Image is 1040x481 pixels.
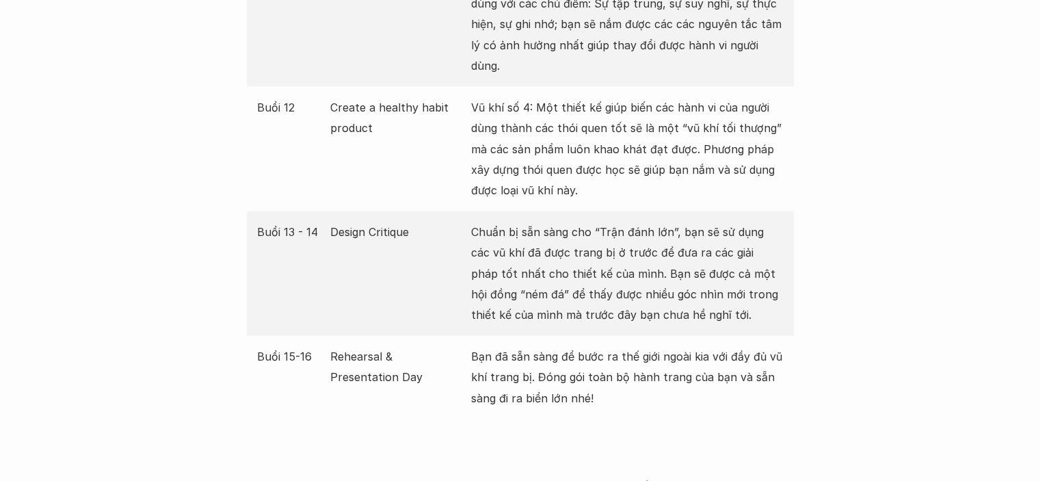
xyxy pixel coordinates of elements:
p: Design Critique [330,222,464,242]
p: Bạn đã sẵn sàng để bước ra thế giới ngoài kia với đầy đủ vũ khí trang bị. Đóng gói toàn bộ hành t... [471,346,784,408]
p: Create a healthy habit product [330,97,464,139]
p: Buổi 15-16 [257,346,324,367]
p: Vũ khí số 4: Một thiết kế giúp biến các hành vi của người dùng thành các thói quen tốt sẽ là một ... [471,97,784,201]
p: Rehearsal & Presentation Day [330,346,464,388]
p: Chuẩn bị sẵn sàng cho “Trận đánh lớn”, bạn sẽ sử dụng các vũ khí đã được trang bị ở trước để đưa ... [471,222,784,326]
p: Buổi 13 - 14 [257,222,324,242]
p: Buổi 12 [257,97,324,118]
